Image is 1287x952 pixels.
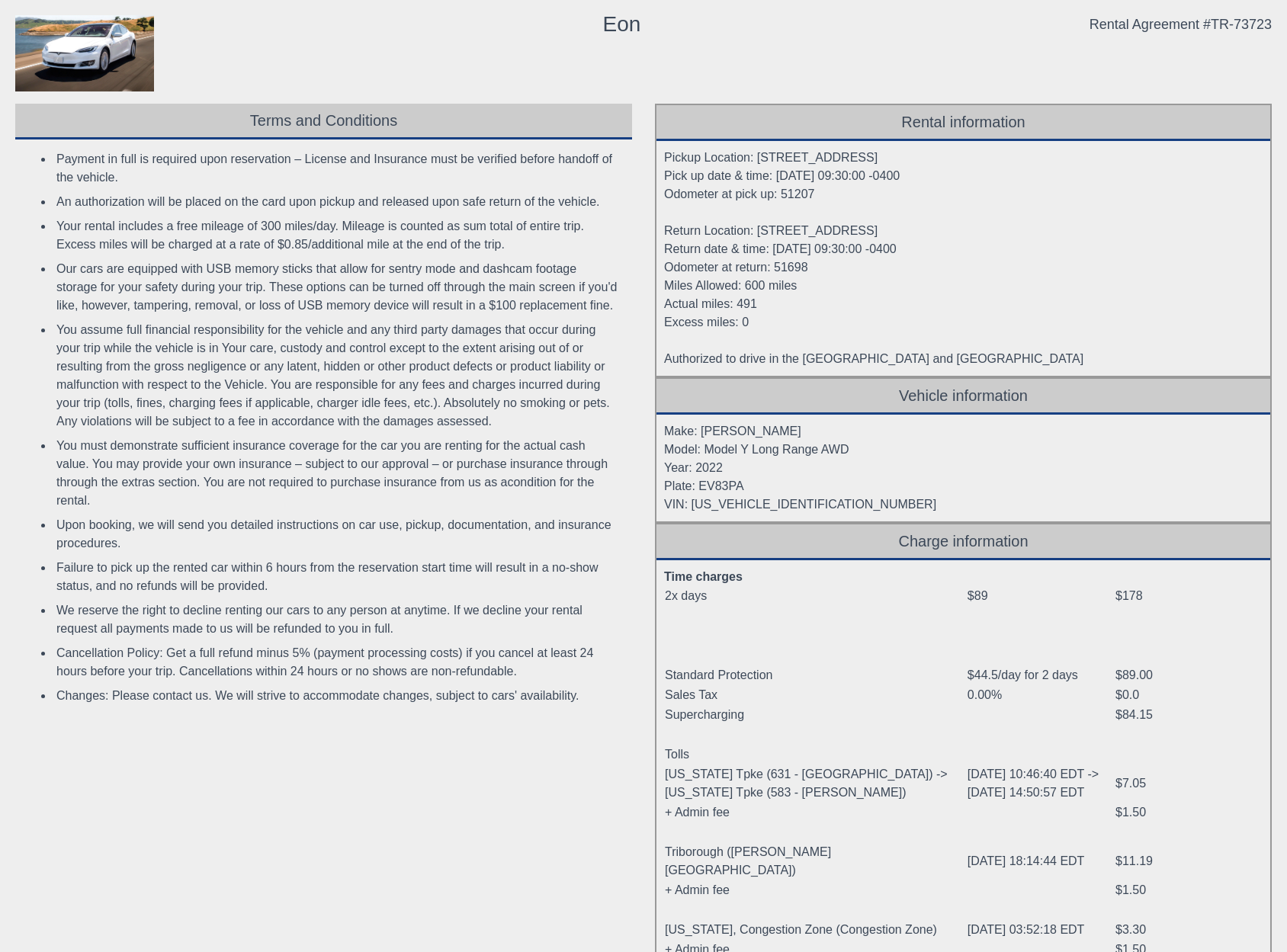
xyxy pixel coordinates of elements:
li: Changes: Please contact us. We will strive to accommodate changes, subject to cars' availability. [53,684,621,708]
li: We reserve the right to decline renting our cars to any person at anytime. If we decline your ren... [53,598,621,641]
li: Upon booking, we will send you detailed instructions on car use, pickup, documentation, and insur... [53,513,621,556]
img: contract_model.jpg [15,15,154,91]
td: [DATE] 18:14:44 EDT [967,842,1115,880]
div: Time charges [664,568,1260,586]
div: Eon [603,15,641,34]
td: 0.00% [967,685,1115,705]
li: Our cars are equipped with USB memory sticks that allow for sentry mode and dashcam footage stora... [53,257,621,318]
td: + Admin fee [664,880,967,900]
div: Charge information [656,524,1270,560]
div: Vehicle information [656,379,1270,415]
td: [US_STATE], Congestion Zone (Congestion Zone) [664,920,967,940]
li: You must demonstrate sufficient insurance coverage for the car you are renting for the actual cas... [53,434,621,513]
td: 2x days [664,586,967,606]
td: $89.00 [1115,665,1260,685]
td: [DATE] 03:52:18 EDT [967,920,1115,940]
div: Make: [PERSON_NAME] Model: Model Y Long Range AWD Year: 2022 Plate: EV83PA VIN: [US_VEHICLE_IDENT... [656,415,1270,521]
li: Cancellation Policy: Get a full refund minus 5% (payment processing costs) if you cancel at least... [53,641,621,684]
td: Standard Protection [664,665,967,685]
li: You assume full financial responsibility for the vehicle and any third party damages that occur d... [53,318,621,434]
td: $7.05 [1115,764,1260,803]
td: $178 [1115,586,1260,606]
td: [DATE] 10:46:40 EDT -> [DATE] 14:50:57 EDT [967,764,1115,803]
td: $1.50 [1115,803,1260,822]
li: Failure to pick up the rented car within 6 hours from the reservation start time will result in a... [53,556,621,598]
div: Pickup Location: [STREET_ADDRESS] Pick up date & time: [DATE] 09:30:00 -0400 Odometer at pick up:... [656,141,1270,376]
td: $89 [967,586,1115,606]
td: $1.50 [1115,880,1260,900]
div: Rental Agreement #TR-73723 [1090,15,1272,34]
li: An authorization will be placed on the card upon pickup and released upon safe return of the vehi... [53,190,621,214]
td: Tolls [664,745,967,764]
td: $44.5/day for 2 days [967,665,1115,685]
td: Sales Tax [664,685,967,705]
td: $0.0 [1115,685,1260,705]
td: + Admin fee [664,803,967,822]
div: Terms and Conditions [15,104,632,139]
li: Your rental includes a free mileage of 300 miles/day. Mileage is counted as sum total of entire t... [53,214,621,257]
td: $3.30 [1115,920,1260,940]
li: Payment in full is required upon reservation – License and Insurance must be verified before hand... [53,147,621,190]
td: $11.19 [1115,842,1260,880]
td: Triborough ([PERSON_NAME][GEOGRAPHIC_DATA]) [664,842,967,880]
td: Supercharging [664,705,967,725]
td: $84.15 [1115,705,1260,725]
div: Rental information [656,105,1270,141]
td: [US_STATE] Tpke (631 - [GEOGRAPHIC_DATA]) -> [US_STATE] Tpke (583 - [PERSON_NAME]) [664,764,967,803]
